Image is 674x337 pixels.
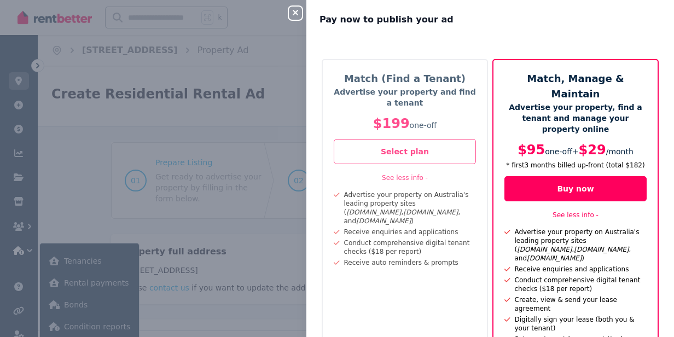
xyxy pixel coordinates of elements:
[504,176,647,201] button: Buy now
[606,147,634,156] span: / month
[340,239,477,256] div: Conduct comprehensive digital tenant checks ($18 per report)
[340,258,458,267] div: Receive auto reminders & prompts
[403,208,458,216] i: [DOMAIN_NAME]
[510,295,647,313] div: Create, view & send your lease agreement
[382,174,428,182] a: See less info -
[356,217,411,225] i: [DOMAIN_NAME]
[553,211,599,219] a: See less info -
[334,86,476,108] p: Advertise your property and find a tenant
[510,315,647,333] div: Digitally sign your lease (both you & your tenant)
[518,142,545,158] span: $95
[373,116,410,131] span: $199
[510,265,629,274] div: Receive enquiries and applications
[574,246,629,253] i: [DOMAIN_NAME]
[334,139,476,164] button: Select plan
[346,208,401,216] i: [DOMAIN_NAME]
[340,228,458,236] div: Receive enquiries and applications
[504,102,647,135] p: Advertise your property, find a tenant and manage your property online
[572,147,579,156] span: +
[504,161,647,170] p: * first 3 month s billed up-front (total $182 )
[527,254,582,262] i: [DOMAIN_NAME]
[340,190,477,225] div: Advertise your property on Australia's leading property sites ( , , and )
[637,300,663,326] iframe: Intercom live chat
[334,71,476,86] h5: Match (Find a Tenant)
[510,276,647,293] div: Conduct comprehensive digital tenant checks ($18 per report)
[579,142,606,158] span: $29
[517,246,572,253] i: [DOMAIN_NAME]
[319,13,454,26] span: Pay now to publish your ad
[510,228,647,263] div: Advertise your property on Australia's leading property sites ( , , and )
[504,71,647,102] h5: Match, Manage & Maintain
[410,121,437,130] span: one-off
[545,147,572,156] span: one-off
